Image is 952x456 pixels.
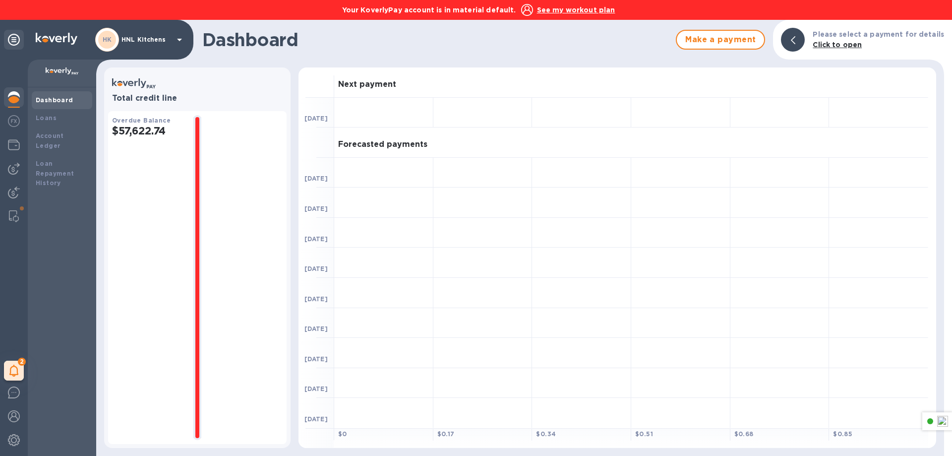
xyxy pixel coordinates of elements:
h3: Next payment [338,80,396,89]
img: Foreign exchange [8,115,20,127]
b: Loans [36,114,57,122]
b: $ 0.68 [734,430,754,438]
b: [DATE] [304,205,328,212]
b: Overdue Balance [112,117,171,124]
b: [DATE] [304,265,328,272]
button: Make a payment [676,30,765,50]
b: [DATE] [304,415,328,423]
u: See my workout plan [537,6,615,14]
b: Loan Repayment History [36,160,74,187]
b: $ 0.34 [536,430,556,438]
h1: Dashboard [202,29,671,50]
b: $ 0.85 [833,430,852,438]
b: [DATE] [304,175,328,182]
b: HK [103,36,112,43]
span: Make a payment [685,34,756,46]
b: [DATE] [304,115,328,122]
b: [DATE] [304,295,328,303]
b: Account Ledger [36,132,64,149]
h2: $57,622.74 [112,125,185,137]
b: $ 0.17 [437,430,455,438]
p: HNL Kitchens [121,36,171,43]
b: [DATE] [304,385,328,392]
b: [DATE] [304,235,328,243]
b: $ 0 [338,430,347,438]
b: Please select a payment for details [813,30,944,38]
span: 2 [18,358,26,366]
b: Your KoverlyPay account is in material default. [342,6,516,14]
b: Click to open [813,41,862,49]
h3: Total credit line [112,94,283,103]
b: [DATE] [304,355,328,363]
b: Dashboard [36,96,73,104]
h3: Forecasted payments [338,140,427,149]
img: Wallets [8,139,20,151]
img: Logo [36,33,77,45]
b: $ 0.51 [635,430,653,438]
b: [DATE] [304,325,328,332]
div: Unpin categories [4,30,24,50]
